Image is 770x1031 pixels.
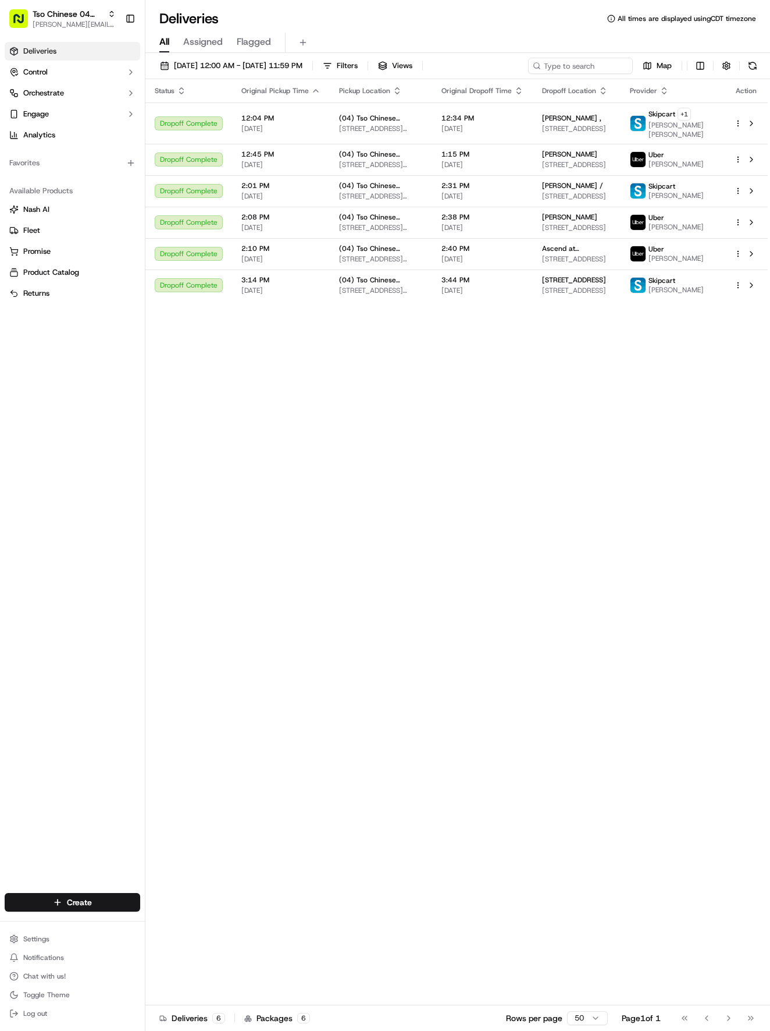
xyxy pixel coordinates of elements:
[337,61,358,71] span: Filters
[33,20,116,29] button: [PERSON_NAME][EMAIL_ADDRESS][DOMAIN_NAME]
[542,275,606,285] span: [STREET_ADDRESS]
[5,63,140,82] button: Control
[23,972,66,981] span: Chat with us!
[339,223,423,232] span: [STREET_ADDRESS][PERSON_NAME]
[441,124,523,133] span: [DATE]
[5,126,140,144] a: Analytics
[441,212,523,222] span: 2:38 PM
[241,160,320,169] span: [DATE]
[441,254,523,264] span: [DATE]
[637,58,677,74] button: Map
[339,124,423,133] span: [STREET_ADDRESS][PERSON_NAME]
[241,192,320,201] span: [DATE]
[339,254,423,264] span: [STREET_ADDRESS][PERSON_NAME]
[5,263,140,282] button: Product Catalog
[241,286,320,295] span: [DATE]
[630,86,657,95] span: Provider
[441,181,523,190] span: 2:31 PM
[542,223,611,232] span: [STREET_ADDRESS]
[648,245,664,254] span: Uber
[441,275,523,285] span: 3:44 PM
[241,86,309,95] span: Original Pickup Time
[441,192,523,201] span: [DATE]
[630,246,646,261] img: uber-new-logo.jpeg
[5,84,140,102] button: Orchestrate
[339,244,423,253] span: (04) Tso Chinese Takeout & Delivery Round Rock
[9,288,136,299] a: Returns
[241,124,320,133] span: [DATE]
[9,246,136,257] a: Promise
[23,246,51,257] span: Promise
[5,284,140,303] button: Returns
[212,1013,225,1023] div: 6
[339,86,390,95] span: Pickup Location
[33,8,103,20] button: Tso Chinese 04 Round Rock
[241,181,320,190] span: 2:01 PM
[23,267,79,278] span: Product Catalog
[630,278,646,293] img: profile_skipcart_partner.png
[5,242,140,261] button: Promise
[241,244,320,253] span: 2:10 PM
[630,183,646,199] img: profile_skipcart_partner.png
[441,244,523,253] span: 2:40 PM
[241,223,320,232] span: [DATE]
[339,181,423,190] span: (04) Tso Chinese Takeout & Delivery Round Rock
[648,222,704,232] span: [PERSON_NAME]
[542,114,601,123] span: [PERSON_NAME] ,
[542,86,596,95] span: Dropoff Location
[244,1012,310,1024] div: Packages
[542,150,597,159] span: [PERSON_NAME]
[542,212,597,222] span: [PERSON_NAME]
[542,160,611,169] span: [STREET_ADDRESS]
[339,160,423,169] span: [STREET_ADDRESS][PERSON_NAME]
[241,254,320,264] span: [DATE]
[630,116,646,131] img: profile_skipcart_partner.png
[23,953,64,962] span: Notifications
[339,150,423,159] span: (04) Tso Chinese Takeout & Delivery Round Rock
[441,160,523,169] span: [DATE]
[5,154,140,172] div: Favorites
[67,897,92,908] span: Create
[5,893,140,912] button: Create
[155,58,308,74] button: [DATE] 12:00 AM - [DATE] 11:59 PM
[23,225,40,236] span: Fleet
[734,86,758,95] div: Action
[174,61,302,71] span: [DATE] 12:00 AM - [DATE] 11:59 PM
[618,14,756,23] span: All times are displayed using CDT timezone
[5,931,140,947] button: Settings
[5,105,140,123] button: Engage
[648,121,715,139] span: [PERSON_NAME] [PERSON_NAME]
[648,191,704,200] span: [PERSON_NAME]
[241,212,320,222] span: 2:08 PM
[5,42,140,61] a: Deliveries
[23,934,49,944] span: Settings
[441,86,512,95] span: Original Dropoff Time
[318,58,363,74] button: Filters
[542,124,611,133] span: [STREET_ADDRESS]
[5,200,140,219] button: Nash AI
[648,160,704,169] span: [PERSON_NAME]
[339,212,423,222] span: (04) Tso Chinese Takeout & Delivery Round Rock
[648,213,664,222] span: Uber
[23,204,49,215] span: Nash AI
[9,204,136,215] a: Nash AI
[23,130,55,140] span: Analytics
[648,285,704,295] span: [PERSON_NAME]
[542,244,611,253] span: Ascend at Westinghouse
[648,276,675,285] span: Skipcart
[542,181,603,190] span: [PERSON_NAME] /
[441,223,523,232] span: [DATE]
[183,35,223,49] span: Assigned
[5,949,140,966] button: Notifications
[630,215,646,230] img: uber-new-logo.jpeg
[622,1012,661,1024] div: Page 1 of 1
[23,67,48,77] span: Control
[241,275,320,285] span: 3:14 PM
[392,61,412,71] span: Views
[528,58,633,74] input: Type to search
[159,35,169,49] span: All
[441,150,523,159] span: 1:15 PM
[241,114,320,123] span: 12:04 PM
